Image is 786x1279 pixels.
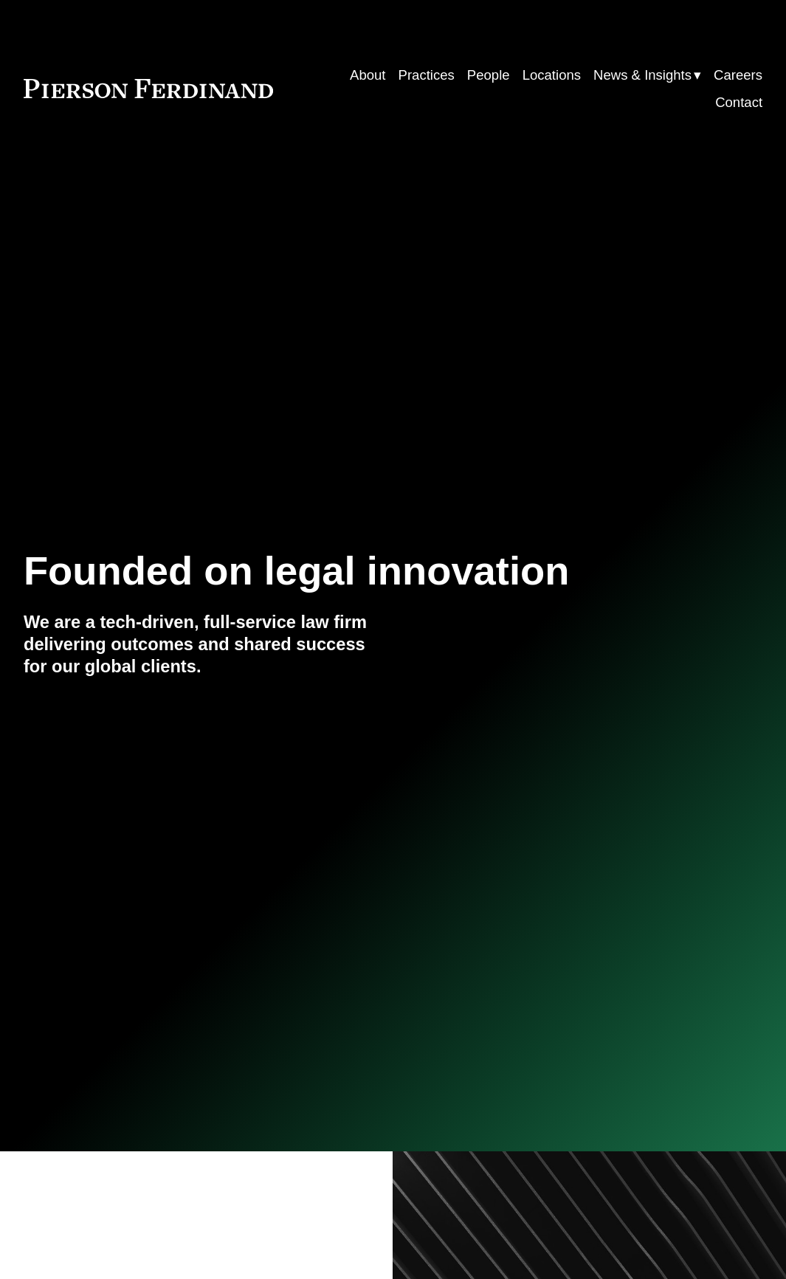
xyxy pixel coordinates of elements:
[715,89,762,116] a: Contact
[350,61,385,89] a: About
[593,61,701,89] a: folder dropdown
[24,548,639,594] h1: Founded on legal innovation
[593,63,692,87] span: News & Insights
[523,61,581,89] a: Locations
[714,61,762,89] a: Careers
[24,611,393,678] h4: We are a tech-driven, full-service law firm delivering outcomes and shared success for our global...
[467,61,510,89] a: People
[399,61,455,89] a: Practices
